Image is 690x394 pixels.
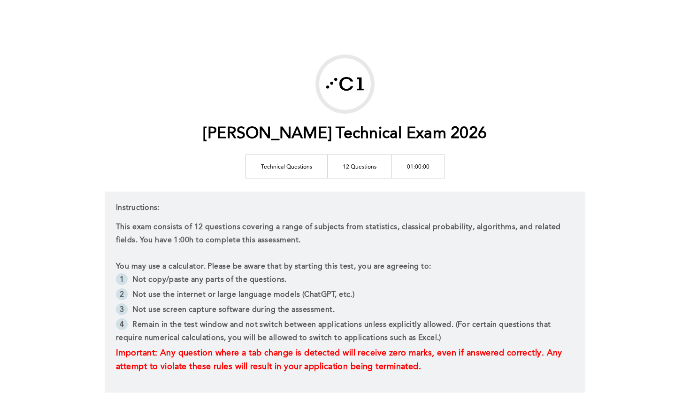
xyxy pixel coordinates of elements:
[116,318,574,347] li: Remain in the test window and not switch between applications unless explicitly allowed. (For cer...
[245,155,327,178] td: Technical Questions
[203,124,487,144] h1: [PERSON_NAME] Technical Exam 2026
[105,192,585,393] div: Instructions:
[116,221,574,247] p: This exam consists of 12 questions covering a range of subjects from statistics, classical probab...
[116,288,574,303] li: Not use the internet or large language models (ChatGPT, etc.)
[319,58,371,110] img: Marshall Wace
[327,155,391,178] td: 12 Questions
[391,155,445,178] td: 01:00:00
[116,260,574,273] p: You may use a calculator. Please be aware that by starting this test, you are agreeing to:
[116,349,565,371] span: Important: Any question where a tab change is detected will receive zero marks, even if answered ...
[116,273,574,288] li: Not copy/paste any parts of the questions.
[116,303,574,318] li: Not use screen capture software during the assessment.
